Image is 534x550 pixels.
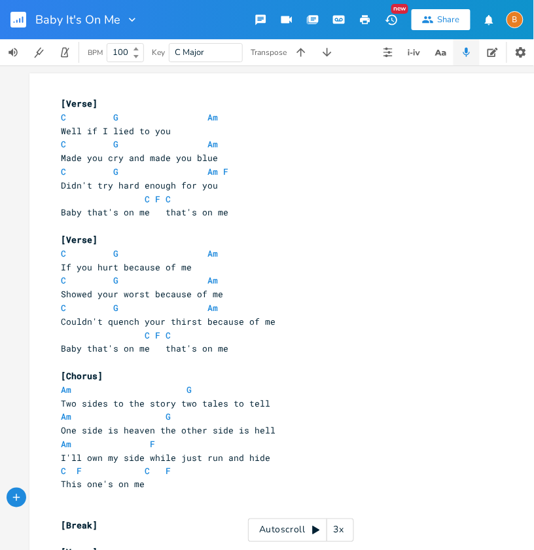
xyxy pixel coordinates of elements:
[61,302,66,314] span: C
[175,46,204,58] span: C Major
[327,519,351,542] div: 3x
[507,11,524,28] div: Brian Lawley
[61,247,66,259] span: C
[187,384,192,395] span: G
[113,166,118,177] span: G
[207,274,218,286] span: Am
[207,111,218,123] span: Am
[155,193,160,205] span: F
[61,288,223,300] span: Showed your worst because of me
[113,274,118,286] span: G
[438,14,460,26] div: Share
[207,302,218,314] span: Am
[61,520,98,532] span: [Break]
[378,8,404,31] button: New
[61,138,66,150] span: C
[113,247,118,259] span: G
[391,4,408,14] div: New
[61,98,98,109] span: [Verse]
[88,49,103,56] div: BPM
[166,466,171,477] span: F
[61,424,276,436] span: One side is heaven the other side is hell
[166,329,171,341] span: C
[61,316,276,327] span: Couldn't quench your thirst because of me
[113,138,118,150] span: G
[35,14,120,26] span: Baby It's On Me
[61,342,228,354] span: Baby that's on me that's on me
[61,438,71,450] span: Am
[61,125,171,137] span: Well if I lied to you
[61,234,98,246] span: [Verse]
[61,261,192,273] span: If you hurt because of me
[145,329,150,341] span: C
[61,452,270,464] span: I'll own my side while just run and hide
[61,466,66,477] span: C
[61,397,270,409] span: Two sides to the story two tales to tell
[61,479,145,490] span: This one's on me
[61,206,228,218] span: Baby that's on me that's on me
[61,111,66,123] span: C
[207,247,218,259] span: Am
[61,384,71,395] span: Am
[61,274,66,286] span: C
[113,111,118,123] span: G
[113,302,118,314] span: G
[77,466,82,477] span: F
[152,48,165,56] div: Key
[248,519,354,542] div: Autoscroll
[207,138,218,150] span: Am
[251,48,287,56] div: Transpose
[61,152,218,164] span: Made you cry and made you blue
[61,179,218,191] span: Didn't try hard enough for you
[166,193,171,205] span: C
[207,166,218,177] span: Am
[507,5,524,35] button: B
[166,411,171,422] span: G
[150,438,155,450] span: F
[61,370,103,382] span: [Chorus]
[61,411,71,422] span: Am
[61,166,66,177] span: C
[412,9,471,30] button: Share
[145,466,150,477] span: C
[145,193,150,205] span: C
[223,166,228,177] span: F
[155,329,160,341] span: F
